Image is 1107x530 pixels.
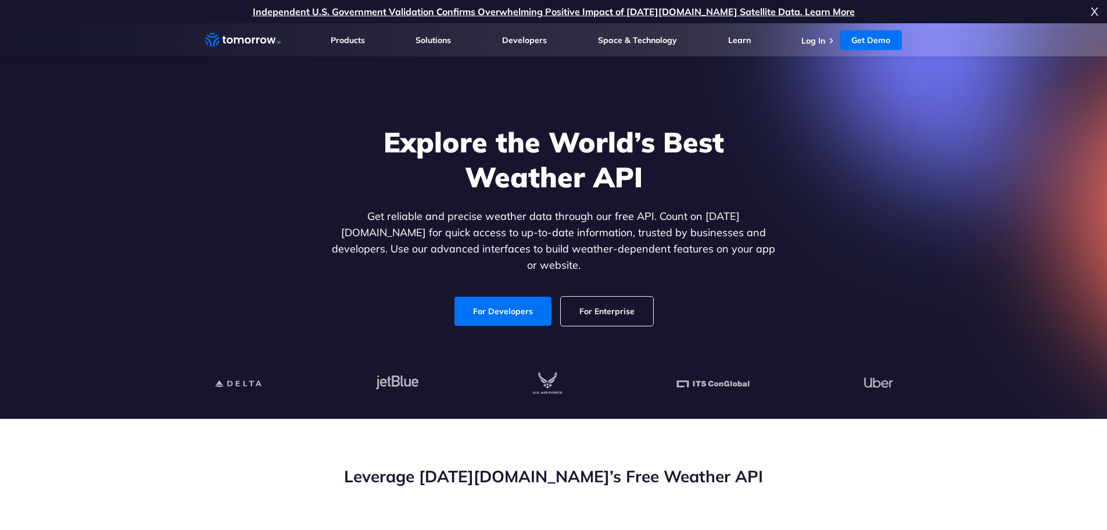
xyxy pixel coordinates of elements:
h1: Explore the World’s Best Weather API [329,125,778,194]
a: For Enterprise [561,297,653,326]
a: Developers [502,35,547,45]
a: Home link [205,31,281,49]
h2: Leverage [DATE][DOMAIN_NAME]’s Free Weather API [205,465,902,488]
a: Log In [801,35,825,46]
a: Learn [728,35,751,45]
a: Solutions [415,35,451,45]
a: Products [331,35,365,45]
p: Get reliable and precise weather data through our free API. Count on [DATE][DOMAIN_NAME] for quic... [329,208,778,273]
a: Independent U.S. Government Validation Confirms Overwhelming Positive Impact of [DATE][DOMAIN_NAM... [253,6,855,17]
a: Get Demo [840,30,902,50]
a: For Developers [454,297,551,326]
a: Space & Technology [598,35,677,45]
